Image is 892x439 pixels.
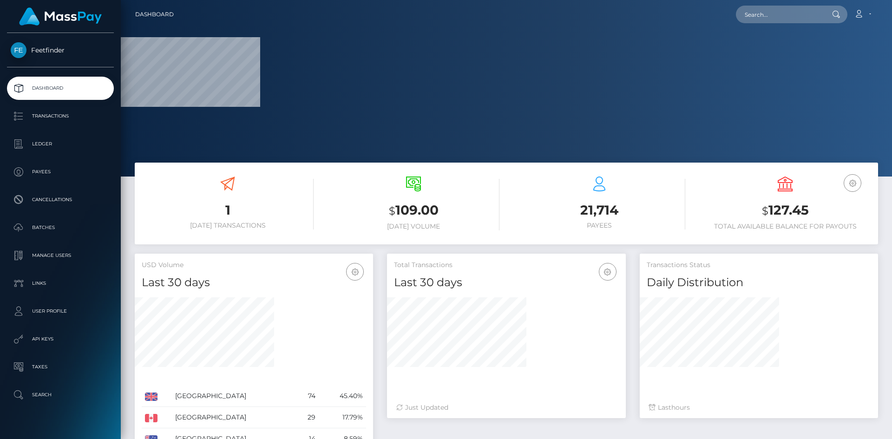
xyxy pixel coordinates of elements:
h6: Total Available Balance for Payouts [699,223,871,230]
h5: Total Transactions [394,261,618,270]
a: Ledger [7,132,114,156]
p: Transactions [11,109,110,123]
td: 29 [296,407,319,428]
h3: 21,714 [513,201,685,219]
a: API Keys [7,328,114,351]
td: 17.79% [319,407,366,428]
p: Taxes [11,360,110,374]
img: GB.png [145,393,157,401]
a: Batches [7,216,114,239]
td: [GEOGRAPHIC_DATA] [172,407,295,428]
div: Last hours [649,403,869,413]
h6: Payees [513,222,685,229]
p: Cancellations [11,193,110,207]
h6: [DATE] Transactions [142,222,314,229]
a: Cancellations [7,188,114,211]
p: Ledger [11,137,110,151]
p: Dashboard [11,81,110,95]
a: Dashboard [135,5,174,24]
a: Taxes [7,355,114,379]
p: Links [11,276,110,290]
a: Dashboard [7,77,114,100]
div: Just Updated [396,403,616,413]
h3: 1 [142,201,314,219]
h3: 127.45 [699,201,871,220]
small: $ [389,204,395,217]
input: Search... [736,6,823,23]
a: Transactions [7,105,114,128]
h4: Daily Distribution [647,275,871,291]
p: User Profile [11,304,110,318]
p: Batches [11,221,110,235]
p: Search [11,388,110,402]
td: 45.40% [319,386,366,407]
img: MassPay Logo [19,7,102,26]
h3: 109.00 [328,201,499,220]
p: Payees [11,165,110,179]
img: Feetfinder [11,42,26,58]
img: CA.png [145,414,157,422]
h5: USD Volume [142,261,366,270]
a: Manage Users [7,244,114,267]
td: 74 [296,386,319,407]
h5: Transactions Status [647,261,871,270]
a: User Profile [7,300,114,323]
h4: Last 30 days [142,275,366,291]
a: Payees [7,160,114,183]
h4: Last 30 days [394,275,618,291]
p: Manage Users [11,249,110,262]
h6: [DATE] Volume [328,223,499,230]
td: [GEOGRAPHIC_DATA] [172,386,295,407]
a: Links [7,272,114,295]
span: Feetfinder [7,46,114,54]
a: Search [7,383,114,406]
small: $ [762,204,768,217]
p: API Keys [11,332,110,346]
